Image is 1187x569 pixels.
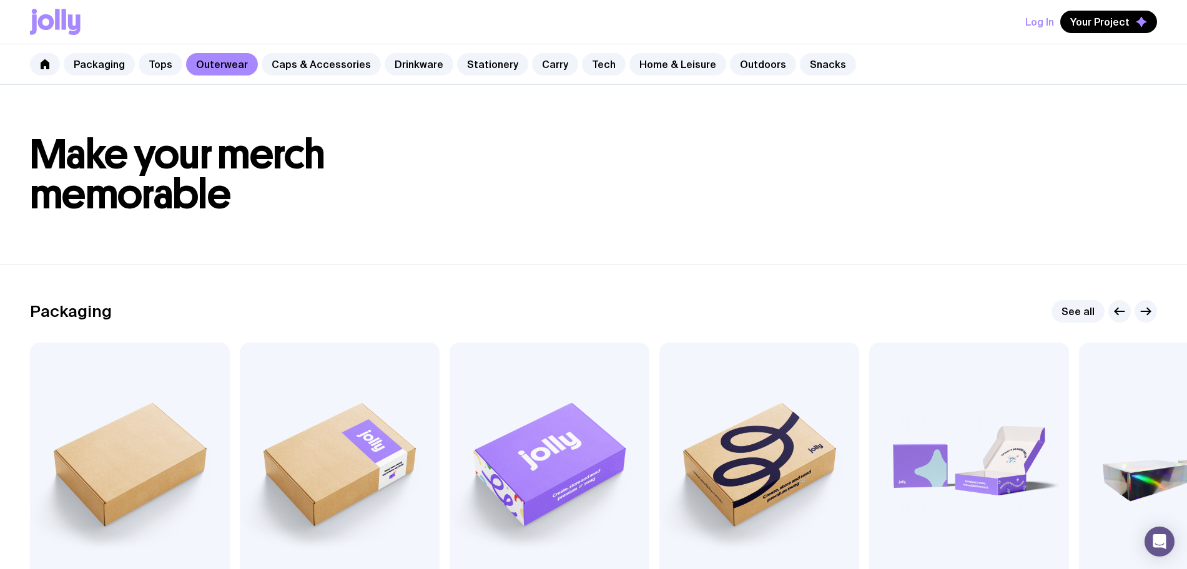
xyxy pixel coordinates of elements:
[139,53,182,75] a: Tops
[30,302,112,321] h2: Packaging
[1145,527,1175,557] div: Open Intercom Messenger
[1070,16,1130,28] span: Your Project
[582,53,626,75] a: Tech
[457,53,528,75] a: Stationery
[730,53,796,75] a: Outdoors
[1052,300,1105,323] a: See all
[186,53,258,75] a: Outerwear
[1025,11,1054,33] button: Log In
[629,53,726,75] a: Home & Leisure
[30,130,325,219] span: Make your merch memorable
[64,53,135,75] a: Packaging
[1060,11,1157,33] button: Your Project
[262,53,381,75] a: Caps & Accessories
[532,53,578,75] a: Carry
[800,53,856,75] a: Snacks
[385,53,453,75] a: Drinkware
